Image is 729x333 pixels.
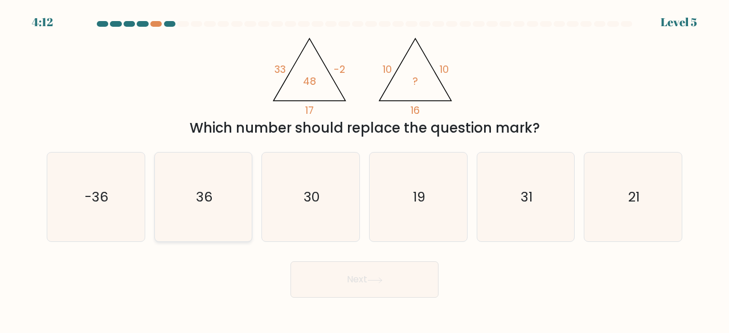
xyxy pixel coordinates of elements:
[412,74,418,88] tspan: ?
[54,118,675,138] div: Which number should replace the question mark?
[305,103,314,117] tspan: 17
[413,187,425,206] text: 19
[290,261,439,298] button: Next
[196,187,212,206] text: 36
[85,187,108,206] text: -36
[440,62,449,76] tspan: 10
[628,187,640,206] text: 21
[303,74,316,88] tspan: 48
[275,62,286,76] tspan: 33
[521,187,533,206] text: 31
[334,62,346,76] tspan: -2
[661,14,697,31] div: Level 5
[411,103,420,117] tspan: 16
[383,62,392,76] tspan: 10
[32,14,53,31] div: 4:12
[304,187,320,206] text: 30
